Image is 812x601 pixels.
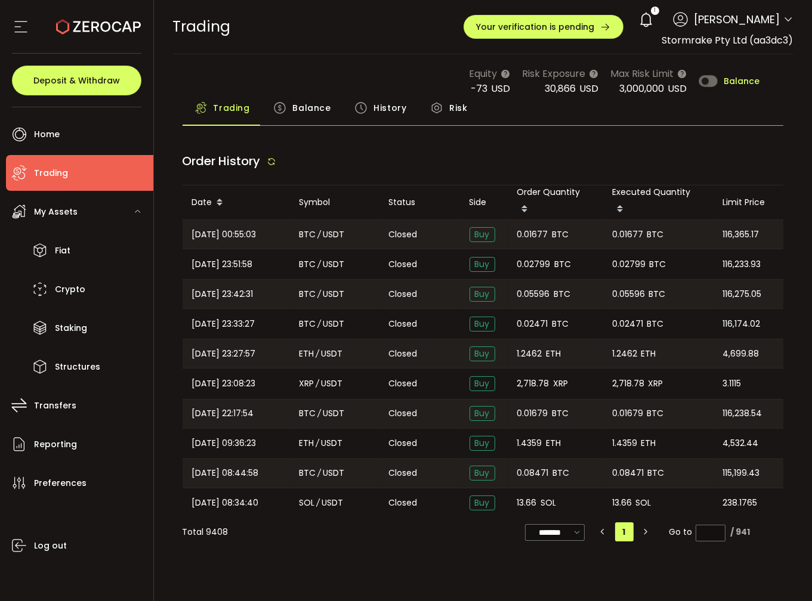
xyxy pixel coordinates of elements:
[541,496,556,510] span: SOL
[389,318,418,330] span: Closed
[192,377,256,391] span: [DATE] 23:08:23
[647,228,664,241] span: BTC
[619,82,664,95] span: 3,000,000
[318,317,322,331] em: /
[323,466,345,480] span: USDT
[34,475,87,492] span: Preferences
[389,348,418,360] span: Closed
[214,96,250,120] span: Trading
[730,526,750,538] div: / 941
[517,287,550,301] span: 0.05596
[723,258,761,271] span: 116,233.93
[553,377,568,391] span: XRP
[647,317,664,331] span: BTC
[34,537,67,554] span: Log out
[192,347,256,361] span: [DATE] 23:27:57
[517,407,548,420] span: 0.01679
[323,317,345,331] span: USDT
[723,317,761,331] span: 116,174.02
[389,407,418,420] span: Closed
[34,165,68,182] span: Trading
[552,466,569,480] span: BTC
[322,377,343,391] span: USDT
[389,258,418,271] span: Closed
[464,15,623,39] button: Your verification is pending
[316,436,320,450] em: /
[648,466,665,480] span: BTC
[323,287,345,301] span: USDT
[668,82,687,95] span: USD
[192,496,259,510] span: [DATE] 08:34:40
[471,82,487,95] span: -73
[552,317,569,331] span: BTC
[300,258,316,271] span: BTC
[723,466,760,480] span: 115,199.43
[613,258,646,271] span: 0.02799
[723,347,759,361] span: 4,699.88
[317,496,320,510] em: /
[508,185,603,219] div: Order Quantity
[545,82,576,95] span: 30,866
[34,203,78,221] span: My Assets
[389,228,418,241] span: Closed
[322,347,343,361] span: USDT
[322,496,344,510] span: USDT
[579,82,598,95] span: USD
[470,495,495,510] span: Buy
[192,317,255,331] span: [DATE] 23:33:27
[300,496,315,510] span: SOL
[300,377,314,391] span: XRP
[522,66,585,81] span: Risk Exposure
[613,287,646,301] span: 0.05596
[613,466,644,480] span: 0.08471
[662,33,793,47] span: Stormrake Pty Ltd (aa3dc3)
[34,397,76,414] span: Transfers
[318,287,322,301] em: /
[470,317,495,332] span: Buy
[470,257,495,272] span: Buy
[55,358,100,376] span: Structures
[192,436,257,450] span: [DATE] 09:36:23
[476,23,594,31] span: Your verification is pending
[714,196,794,209] div: Limit Price
[613,407,644,420] span: 0.01679
[300,466,316,480] span: BTC
[723,436,759,450] span: 4,532.44
[389,377,418,390] span: Closed
[649,287,666,301] span: BTC
[192,228,257,241] span: [DATE] 00:55:03
[300,317,316,331] span: BTC
[491,82,510,95] span: USD
[613,317,644,331] span: 0.02471
[554,258,571,271] span: BTC
[469,66,497,81] span: Equity
[34,436,77,453] span: Reporting
[300,347,314,361] span: ETH
[316,347,320,361] em: /
[34,126,60,143] span: Home
[723,377,742,391] span: 3.1115
[517,377,549,391] span: 2,718.78
[554,287,570,301] span: BTC
[173,16,231,37] span: Trading
[389,497,418,509] span: Closed
[669,523,725,540] span: Go to
[636,496,652,510] span: SOL
[470,436,495,451] span: Buy
[552,407,569,420] span: BTC
[723,407,762,420] span: 116,238.54
[470,287,495,302] span: Buy
[517,466,549,480] span: 0.08471
[641,436,656,450] span: ETH
[654,7,656,15] span: 1
[723,228,759,241] span: 116,365.17
[55,281,85,298] span: Crypto
[55,320,87,337] span: Staking
[322,436,343,450] span: USDT
[300,436,314,450] span: ETH
[470,466,495,481] span: Buy
[517,258,551,271] span: 0.02799
[379,196,460,209] div: Status
[33,76,120,85] span: Deposit & Withdraw
[613,347,638,361] span: 1.2462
